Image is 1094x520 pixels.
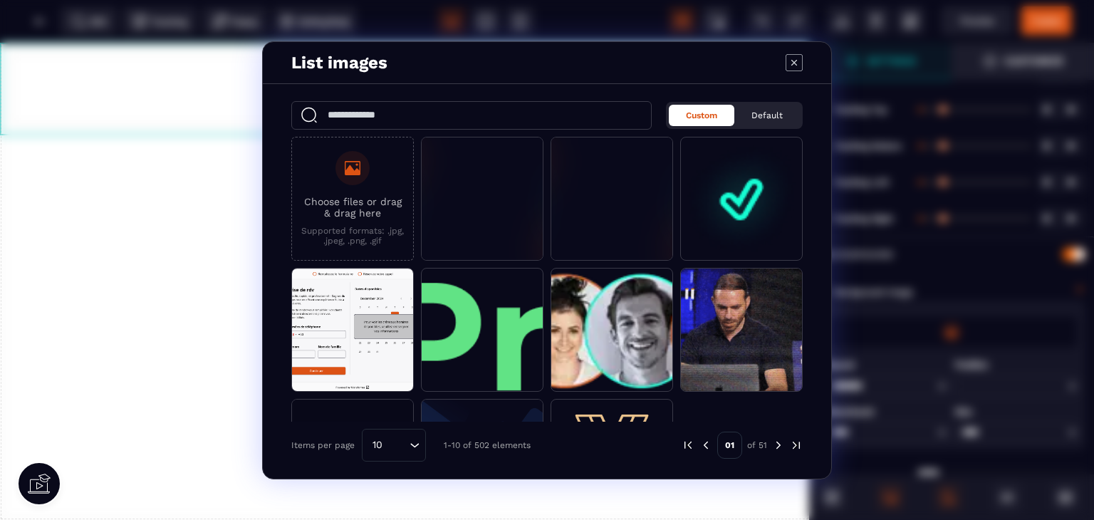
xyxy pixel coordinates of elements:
[682,439,694,452] img: prev
[790,439,803,452] img: next
[368,437,387,453] span: 10
[747,440,767,451] p: of 51
[717,432,742,459] p: 01
[444,440,531,450] p: 1-10 of 502 elements
[299,226,406,246] p: Supported formats: .jpg, .jpeg, .png, .gif
[751,110,783,120] span: Default
[362,429,426,462] div: Search for option
[291,53,387,73] h4: List images
[699,439,712,452] img: prev
[686,110,717,120] span: Custom
[291,440,355,450] p: Items per page
[772,439,785,452] img: next
[387,437,406,453] input: Search for option
[299,196,406,219] p: Choose files or drag & drag here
